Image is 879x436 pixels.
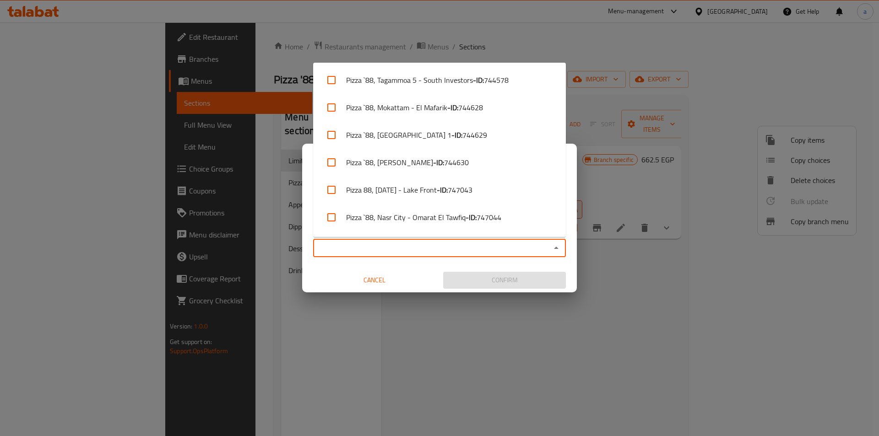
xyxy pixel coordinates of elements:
li: Pizza [STREET_ADDRESS] [313,231,566,258]
button: Close [550,242,563,254]
b: - ID: [466,212,477,223]
button: Cancel [313,272,436,289]
b: - ID: [437,184,448,195]
span: 747044 [477,212,501,223]
b: - ID: [473,75,484,86]
li: Pizza 88, [DATE] - Lake Front [313,176,566,204]
li: Pizza `88, [GEOGRAPHIC_DATA] 1 [313,121,566,149]
b: - ID: [447,102,458,113]
b: - ID: [451,129,462,140]
span: 744628 [458,102,483,113]
li: Pizza `88, Mokattam - El Mafarik [313,94,566,121]
span: 747043 [448,184,472,195]
span: 744578 [484,75,509,86]
span: 744629 [462,129,487,140]
li: Pizza `88, Tagammoa 5 - South Investors [313,66,566,94]
span: Cancel [317,275,432,286]
li: Pizza `88, [PERSON_NAME] [313,149,566,176]
b: - ID: [433,157,444,168]
span: 744630 [444,157,469,168]
li: Pizza `88, Nasr City - Omarat El Tawfiq [313,204,566,231]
